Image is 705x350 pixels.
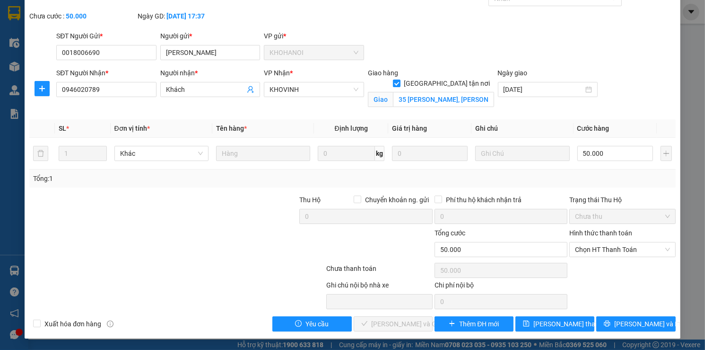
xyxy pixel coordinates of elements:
[400,78,494,89] span: [GEOGRAPHIC_DATA] tận nơi
[361,195,433,205] span: Chuyển khoản ng. gửi
[59,125,66,132] span: SL
[247,86,254,93] span: user-add
[393,92,494,107] input: Giao tận nơi
[264,69,290,77] span: VP Nhận
[575,209,670,224] span: Chưa thu
[325,263,433,280] div: Chưa thanh toán
[41,319,105,329] span: Xuất hóa đơn hàng
[435,316,514,332] button: plusThêm ĐH mới
[471,119,573,138] th: Ghi chú
[523,320,530,328] span: save
[604,320,610,328] span: printer
[264,31,364,41] div: VP gửi
[138,11,244,21] div: Ngày GD:
[475,146,569,161] input: Ghi Chú
[160,68,261,78] div: Người nhận
[375,146,384,161] span: kg
[160,31,261,41] div: Người gửi
[107,321,113,327] span: info-circle
[392,125,427,132] span: Giá trị hàng
[33,173,272,184] div: Tổng: 1
[435,280,568,294] div: Chi phí nội bộ
[459,319,499,329] span: Thêm ĐH mới
[33,146,48,161] button: delete
[498,69,528,77] label: Ngày giao
[504,84,584,95] input: Ngày giao
[577,125,609,132] span: Cước hàng
[216,146,310,161] input: VD: Bàn, Ghế
[299,196,321,204] span: Thu Hộ
[29,11,135,21] div: Chưa cước :
[56,31,157,41] div: SĐT Người Gửi
[166,12,205,20] b: [DATE] 17:37
[295,320,302,328] span: exclamation-circle
[326,280,432,294] div: Ghi chú nội bộ nhà xe
[442,195,525,205] span: Phí thu hộ khách nhận trả
[515,316,594,332] button: save[PERSON_NAME] thay đổi
[569,195,675,205] div: Trạng thái Thu Hộ
[435,229,465,237] span: Tổng cước
[270,45,358,60] span: KHOHANOI
[305,319,329,329] span: Yêu cầu
[335,125,368,132] span: Định lượng
[354,316,433,332] button: check[PERSON_NAME] và Giao hàng
[56,68,157,78] div: SĐT Người Nhận
[533,319,609,329] span: [PERSON_NAME] thay đổi
[575,242,670,257] span: Chọn HT Thanh Toán
[661,146,672,161] button: plus
[216,125,247,132] span: Tên hàng
[596,316,675,332] button: printer[PERSON_NAME] và In
[614,319,680,329] span: [PERSON_NAME] và In
[120,146,203,161] span: Khác
[35,81,50,96] button: plus
[449,320,455,328] span: plus
[114,125,150,132] span: Đơn vị tính
[270,82,358,97] span: KHOVINH
[569,229,632,237] label: Hình thức thanh toán
[66,12,87,20] b: 50.000
[35,85,49,92] span: plus
[392,146,468,161] input: 0
[272,316,351,332] button: exclamation-circleYêu cầu
[368,69,398,77] span: Giao hàng
[368,92,393,107] span: Giao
